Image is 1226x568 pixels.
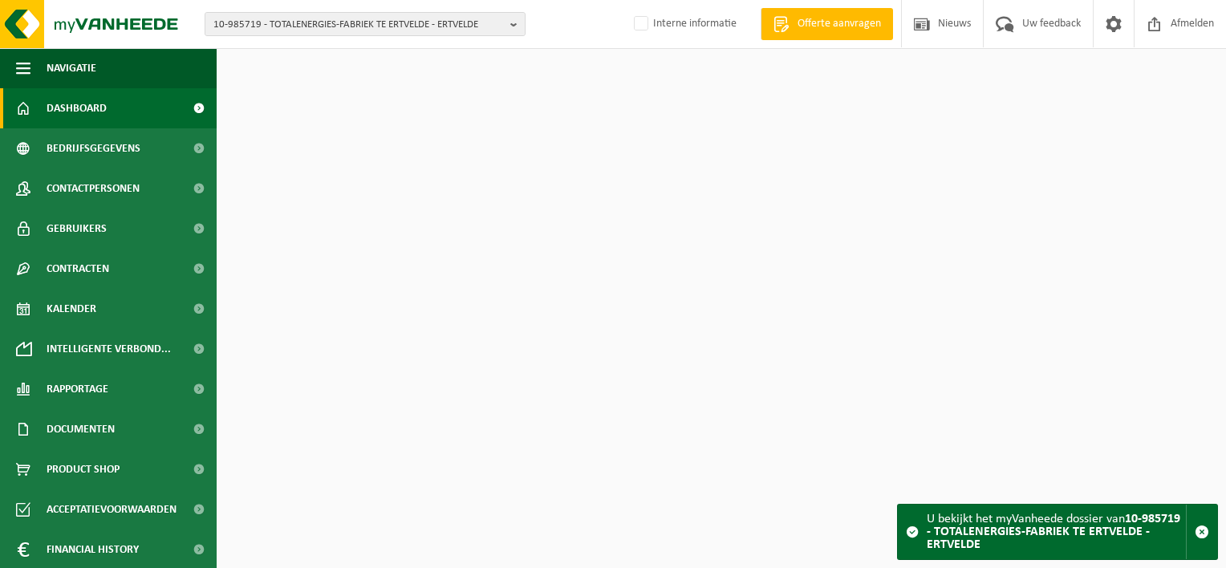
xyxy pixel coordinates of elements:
span: Documenten [47,409,115,449]
span: Navigatie [47,48,96,88]
span: Contracten [47,249,109,289]
span: Contactpersonen [47,168,140,209]
span: Intelligente verbond... [47,329,171,369]
span: Rapportage [47,369,108,409]
span: Kalender [47,289,96,329]
a: Offerte aanvragen [761,8,893,40]
strong: 10-985719 - TOTALENERGIES-FABRIEK TE ERTVELDE - ERTVELDE [927,513,1180,551]
span: Dashboard [47,88,107,128]
span: Acceptatievoorwaarden [47,489,177,529]
div: U bekijkt het myVanheede dossier van [927,505,1186,559]
label: Interne informatie [631,12,737,36]
span: 10-985719 - TOTALENERGIES-FABRIEK TE ERTVELDE - ERTVELDE [213,13,504,37]
button: 10-985719 - TOTALENERGIES-FABRIEK TE ERTVELDE - ERTVELDE [205,12,526,36]
span: Bedrijfsgegevens [47,128,140,168]
span: Product Shop [47,449,120,489]
span: Offerte aanvragen [794,16,885,32]
span: Gebruikers [47,209,107,249]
